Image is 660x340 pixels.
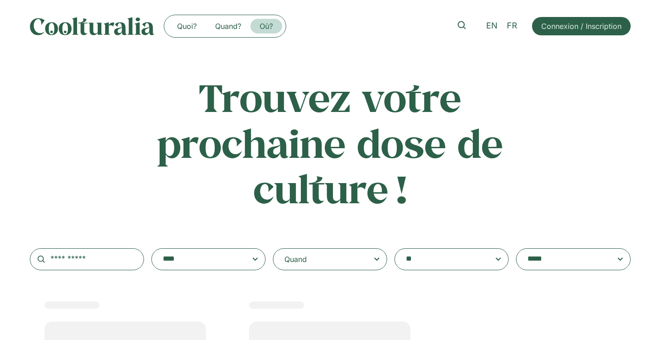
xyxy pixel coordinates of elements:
[284,254,307,265] div: Quand
[250,19,282,33] a: Où?
[168,19,206,33] a: Quoi?
[168,19,282,33] nav: Menu
[541,21,621,32] span: Connexion / Inscription
[507,21,517,31] span: FR
[163,253,236,266] textarea: Search
[502,19,522,33] a: FR
[150,74,510,212] h2: Trouvez votre prochaine dose de culture !
[486,21,498,31] span: EN
[482,19,502,33] a: EN
[206,19,250,33] a: Quand?
[406,253,479,266] textarea: Search
[532,17,631,35] a: Connexion / Inscription
[527,253,601,266] textarea: Search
